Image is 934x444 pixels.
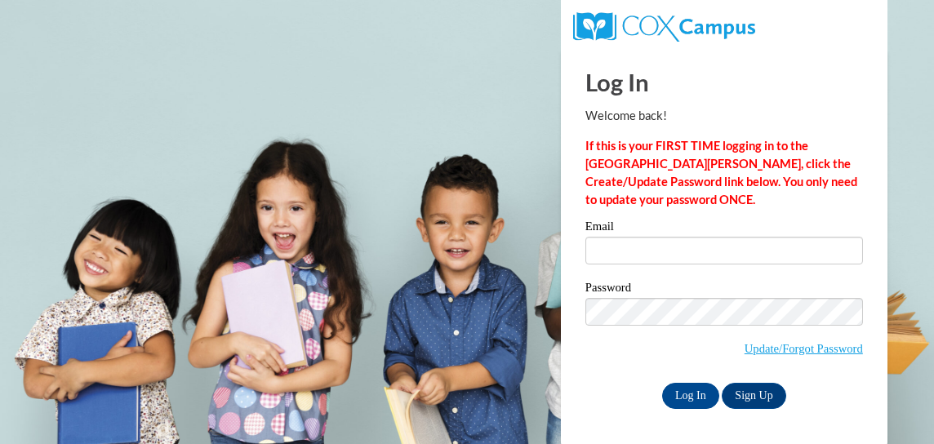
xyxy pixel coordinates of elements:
h1: Log In [585,65,863,99]
label: Email [585,220,863,237]
label: Password [585,282,863,298]
strong: If this is your FIRST TIME logging in to the [GEOGRAPHIC_DATA][PERSON_NAME], click the Create/Upd... [585,139,857,206]
img: COX Campus [573,12,755,42]
a: COX Campus [573,19,755,33]
input: Log In [662,383,719,409]
p: Welcome back! [585,107,863,125]
a: Sign Up [722,383,785,409]
a: Update/Forgot Password [745,342,863,355]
